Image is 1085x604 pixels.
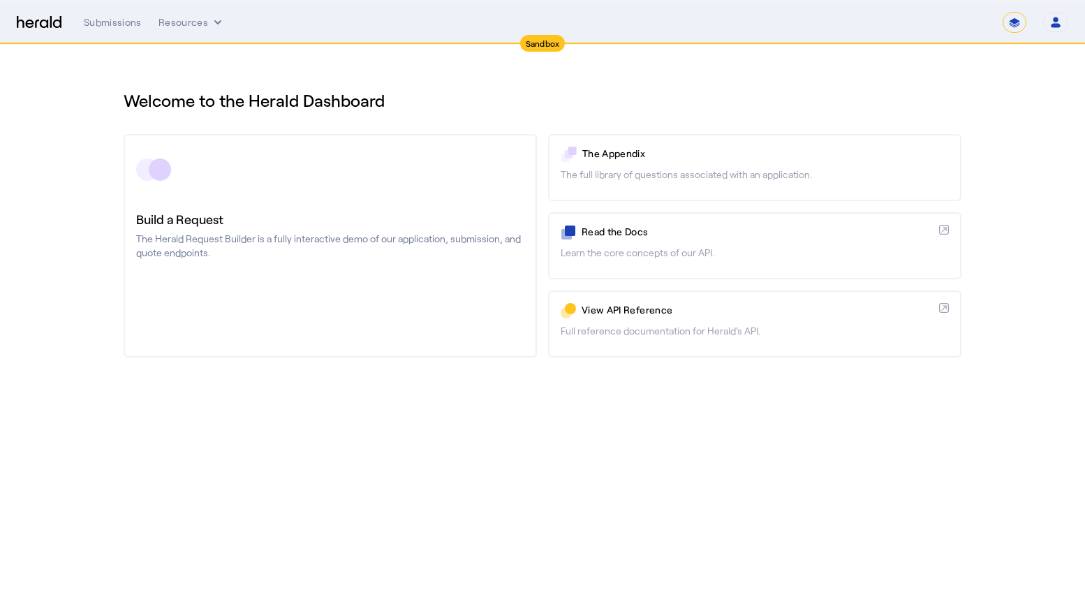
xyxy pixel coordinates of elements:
[561,246,949,260] p: Learn the core concepts of our API.
[561,324,949,338] p: Full reference documentation for Herald's API.
[561,168,949,182] p: The full library of questions associated with an application.
[582,147,949,161] p: The Appendix
[548,134,961,201] a: The AppendixThe full library of questions associated with an application.
[124,134,537,358] a: Build a RequestThe Herald Request Builder is a fully interactive demo of our application, submiss...
[582,225,933,239] p: Read the Docs
[136,232,524,260] p: The Herald Request Builder is a fully interactive demo of our application, submission, and quote ...
[548,290,961,358] a: View API ReferenceFull reference documentation for Herald's API.
[84,15,142,29] div: Submissions
[17,16,61,29] img: Herald Logo
[582,303,933,317] p: View API Reference
[136,209,524,229] h3: Build a Request
[158,15,225,29] button: Resources dropdown menu
[520,35,566,52] div: Sandbox
[124,89,961,112] h1: Welcome to the Herald Dashboard
[548,212,961,279] a: Read the DocsLearn the core concepts of our API.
